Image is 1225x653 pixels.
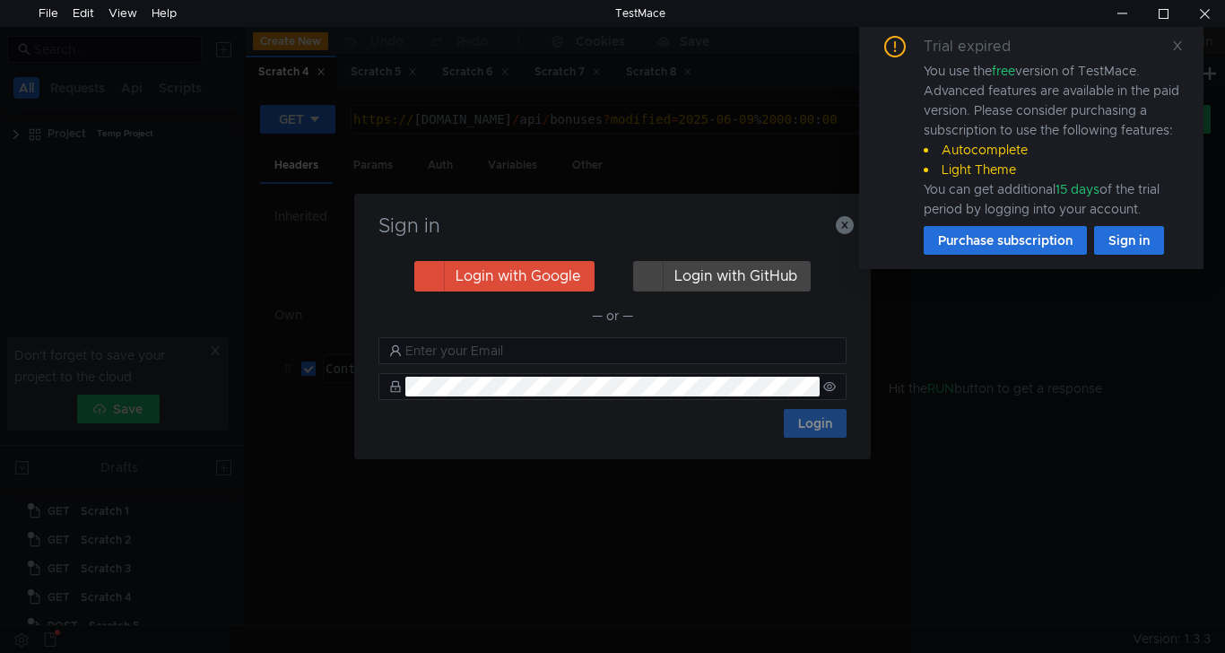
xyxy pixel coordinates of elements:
button: Login with Google [414,261,595,292]
button: Login with GitHub [633,261,811,292]
li: Light Theme [924,160,1182,179]
h3: Sign in [376,215,849,237]
span: free [992,63,1015,79]
button: Sign in [1094,226,1164,255]
div: — or — [378,305,847,326]
span: 15 days [1056,181,1099,197]
div: You can get additional of the trial period by logging into your account. [924,179,1182,219]
li: Autocomplete [924,140,1182,160]
input: Enter your Email [405,341,836,361]
div: You use the version of TestMace. Advanced features are available in the paid version. Please cons... [924,61,1182,219]
button: Purchase subscription [924,226,1087,255]
div: Trial expired [924,36,1032,57]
